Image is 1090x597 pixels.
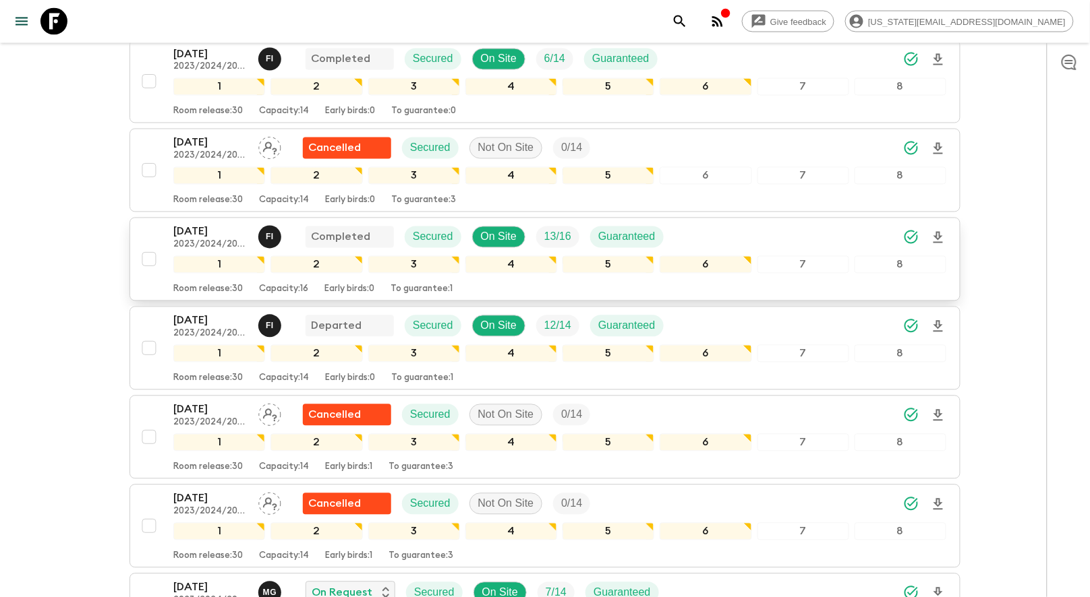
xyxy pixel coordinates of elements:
[465,434,557,451] div: 4
[930,230,946,246] svg: Download Onboarding
[598,229,656,245] p: Guaranteed
[258,141,281,152] span: Assign pack leader
[130,129,960,212] button: [DATE]2023/2024/2025Assign pack leaderFlash Pack cancellationSecuredNot On SiteTrip Fill12345678R...
[469,493,543,515] div: Not On Site
[173,329,248,340] p: 2023/2024/2025
[173,135,248,151] p: [DATE]
[130,218,960,301] button: [DATE]2023/2024/2025Faten IbrahimCompletedSecuredOn SiteTrip FillGuaranteed12345678Room release:3...
[544,51,565,67] p: 6 / 14
[270,256,362,274] div: 2
[405,315,461,337] div: Secured
[465,78,557,96] div: 4
[173,167,265,185] div: 1
[173,78,265,96] div: 1
[553,404,590,426] div: Trip Fill
[130,40,960,123] button: [DATE]2023/2024/2025Faten IbrahimCompletedSecuredOn SiteTrip FillGuaranteed12345678Room release:3...
[258,497,281,507] span: Assign pack leader
[763,17,834,27] span: Give feedback
[757,345,849,363] div: 7
[308,407,361,423] p: Cancelled
[325,462,372,473] p: Early birds: 1
[413,318,453,334] p: Secured
[660,167,751,185] div: 6
[660,345,751,363] div: 6
[173,106,243,117] p: Room release: 30
[258,586,284,596] span: Mona Gomaa
[173,523,265,540] div: 1
[173,284,243,295] p: Room release: 30
[410,140,451,156] p: Secured
[660,78,751,96] div: 6
[481,51,517,67] p: On Site
[553,493,590,515] div: Trip Fill
[324,284,374,295] p: Early birds: 0
[311,318,362,334] p: Departed
[757,78,849,96] div: 7
[308,496,361,512] p: Cancelled
[855,523,946,540] div: 8
[405,226,461,248] div: Secured
[259,462,309,473] p: Capacity: 14
[173,62,248,73] p: 2023/2024/2025
[130,484,960,568] button: [DATE]2023/2024/2025Assign pack leaderFlash Pack cancellationSecuredNot On SiteTrip Fill12345678R...
[472,49,525,70] div: On Site
[173,462,243,473] p: Room release: 30
[303,404,391,426] div: Flash Pack cancellation
[553,137,590,159] div: Trip Fill
[259,106,309,117] p: Capacity: 14
[903,318,919,334] svg: Synced Successfully
[259,284,308,295] p: Capacity: 16
[660,256,751,274] div: 6
[368,78,460,96] div: 3
[598,318,656,334] p: Guaranteed
[465,167,557,185] div: 4
[855,256,946,274] div: 8
[855,434,946,451] div: 8
[757,523,849,540] div: 7
[389,462,453,473] p: To guarantee: 3
[303,493,391,515] div: Flash Pack cancellation
[368,523,460,540] div: 3
[660,523,751,540] div: 6
[757,256,849,274] div: 7
[465,345,557,363] div: 4
[173,151,248,162] p: 2023/2024/2025
[391,195,456,206] p: To guarantee: 3
[270,345,362,363] div: 2
[544,318,571,334] p: 12 / 14
[325,551,372,562] p: Early birds: 1
[402,137,459,159] div: Secured
[389,551,453,562] p: To guarantee: 3
[173,507,248,517] p: 2023/2024/2025
[930,497,946,513] svg: Download Onboarding
[861,17,1073,27] span: [US_STATE][EMAIL_ADDRESS][DOMAIN_NAME]
[660,434,751,451] div: 6
[465,256,557,274] div: 4
[903,140,919,156] svg: Synced Successfully
[258,319,284,329] span: Faten Ibrahim
[592,51,650,67] p: Guaranteed
[563,78,654,96] div: 5
[413,51,453,67] p: Secured
[478,140,534,156] p: Not On Site
[258,230,284,241] span: Faten Ibrahim
[368,167,460,185] div: 3
[173,256,265,274] div: 1
[472,315,525,337] div: On Site
[561,407,582,423] p: 0 / 14
[173,579,248,596] p: [DATE]
[481,318,517,334] p: On Site
[270,434,362,451] div: 2
[410,407,451,423] p: Secured
[757,434,849,451] div: 7
[325,195,375,206] p: Early birds: 0
[845,11,1074,32] div: [US_STATE][EMAIL_ADDRESS][DOMAIN_NAME]
[930,319,946,335] svg: Download Onboarding
[472,226,525,248] div: On Site
[391,106,456,117] p: To guarantee: 0
[855,345,946,363] div: 8
[536,226,579,248] div: Trip Fill
[311,229,370,245] p: Completed
[478,407,534,423] p: Not On Site
[855,167,946,185] div: 8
